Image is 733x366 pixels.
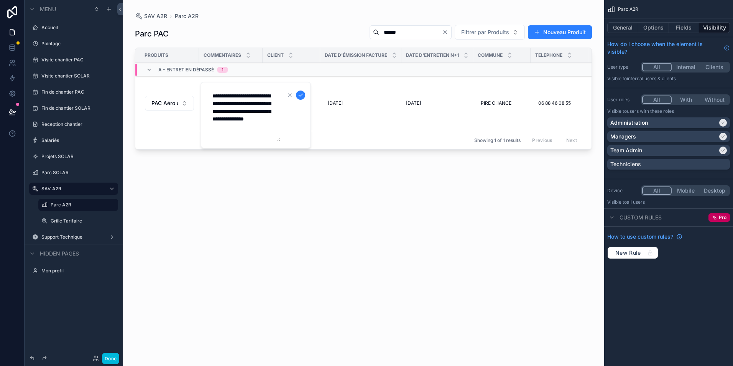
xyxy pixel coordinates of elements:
span: [DATE] [406,100,421,106]
button: Select Button [145,96,194,110]
span: Date d'émission facture [325,52,387,58]
a: SAV A2R [135,12,167,20]
a: Parc A2R [175,12,199,20]
label: User type [607,64,638,70]
span: PAC Aéro ou Géo [151,99,178,107]
label: SAV A2R [41,186,103,192]
p: Managers [610,133,636,140]
button: Select Button [455,25,525,40]
span: Parc A2R [618,6,638,12]
span: PIRE CHANCE [481,100,511,106]
span: Hidden pages [40,250,79,257]
button: Done [102,353,119,364]
button: Clients [700,63,729,71]
p: Techniciens [610,160,641,168]
button: Clear [442,29,451,35]
p: Visible to [607,76,730,82]
label: Mon profil [41,268,113,274]
label: User roles [607,97,638,103]
button: All [642,96,672,104]
a: How do I choose when the element is visible? [607,40,730,56]
label: Pointage [41,41,113,47]
button: New Rule [607,247,658,259]
p: Administration [610,119,648,127]
label: Grille Tarifaire [51,218,113,224]
span: all users [627,199,645,205]
p: Visible to [607,108,730,114]
label: Visite chantier PAC [41,57,113,63]
span: Custom rules [620,214,662,221]
span: Commentaires [204,52,241,58]
label: Parc A2R [51,202,113,208]
span: Filtrer par Produits [461,28,509,36]
span: Client [267,52,284,58]
span: How to use custom rules? [607,233,673,241]
button: General [607,22,638,33]
span: [DATE] [328,100,343,106]
label: Reception chantier [41,121,113,127]
span: Produits [145,52,168,58]
span: Telephone [535,52,562,58]
label: Fin de chantier PAC [41,89,113,95]
button: Nouveau Produit [528,25,592,39]
span: New Rule [612,249,644,256]
button: All [642,186,672,195]
span: Showing 1 of 1 results [474,137,521,143]
span: Pro [719,214,726,221]
button: All [642,63,672,71]
button: Internal [672,63,700,71]
button: Options [638,22,669,33]
span: Internal users & clients [627,76,676,81]
button: Visibility [699,22,730,33]
label: Parc SOLAR [41,170,113,176]
label: Fin de chantier SOLAR [41,105,113,111]
div: 1 [222,67,224,73]
span: Menu [40,5,56,13]
label: Visite chantier SOLAR [41,73,113,79]
p: Team Admin [610,147,642,154]
a: How to use custom rules? [607,233,682,241]
label: Support Technique [41,234,103,240]
span: Date d'entretien n+1 [406,52,459,58]
span: Users with these roles [627,108,674,114]
button: With [672,96,700,104]
span: SAV A2R [144,12,167,20]
h1: Parc PAC [135,28,169,39]
button: Mobile [672,186,700,195]
span: a - entretien dépassé [158,67,214,73]
span: How do I choose when the element is visible? [607,40,721,56]
span: Commune [478,52,503,58]
button: Fields [669,22,700,33]
p: Visible to [607,199,730,205]
label: Accueil [41,25,113,31]
label: Salariés [41,137,113,143]
label: Projets SOLAR [41,153,113,160]
label: Device [607,188,638,194]
span: 06 88 46 08 55 [538,100,571,106]
button: Without [700,96,729,104]
button: Desktop [700,186,729,195]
